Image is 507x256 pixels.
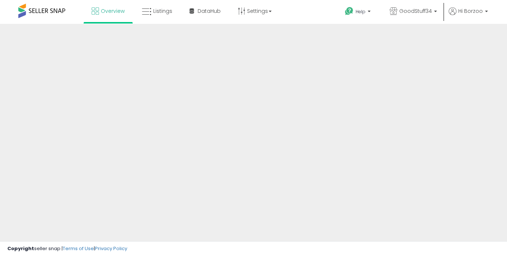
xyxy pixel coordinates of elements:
[345,7,354,16] i: Get Help
[339,1,378,24] a: Help
[63,245,94,252] a: Terms of Use
[95,245,127,252] a: Privacy Policy
[101,7,125,15] span: Overview
[198,7,221,15] span: DataHub
[399,7,432,15] span: GoodStuff34
[7,245,34,252] strong: Copyright
[449,7,488,24] a: Hi Borzoo
[153,7,172,15] span: Listings
[458,7,483,15] span: Hi Borzoo
[7,245,127,252] div: seller snap | |
[356,8,365,15] span: Help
